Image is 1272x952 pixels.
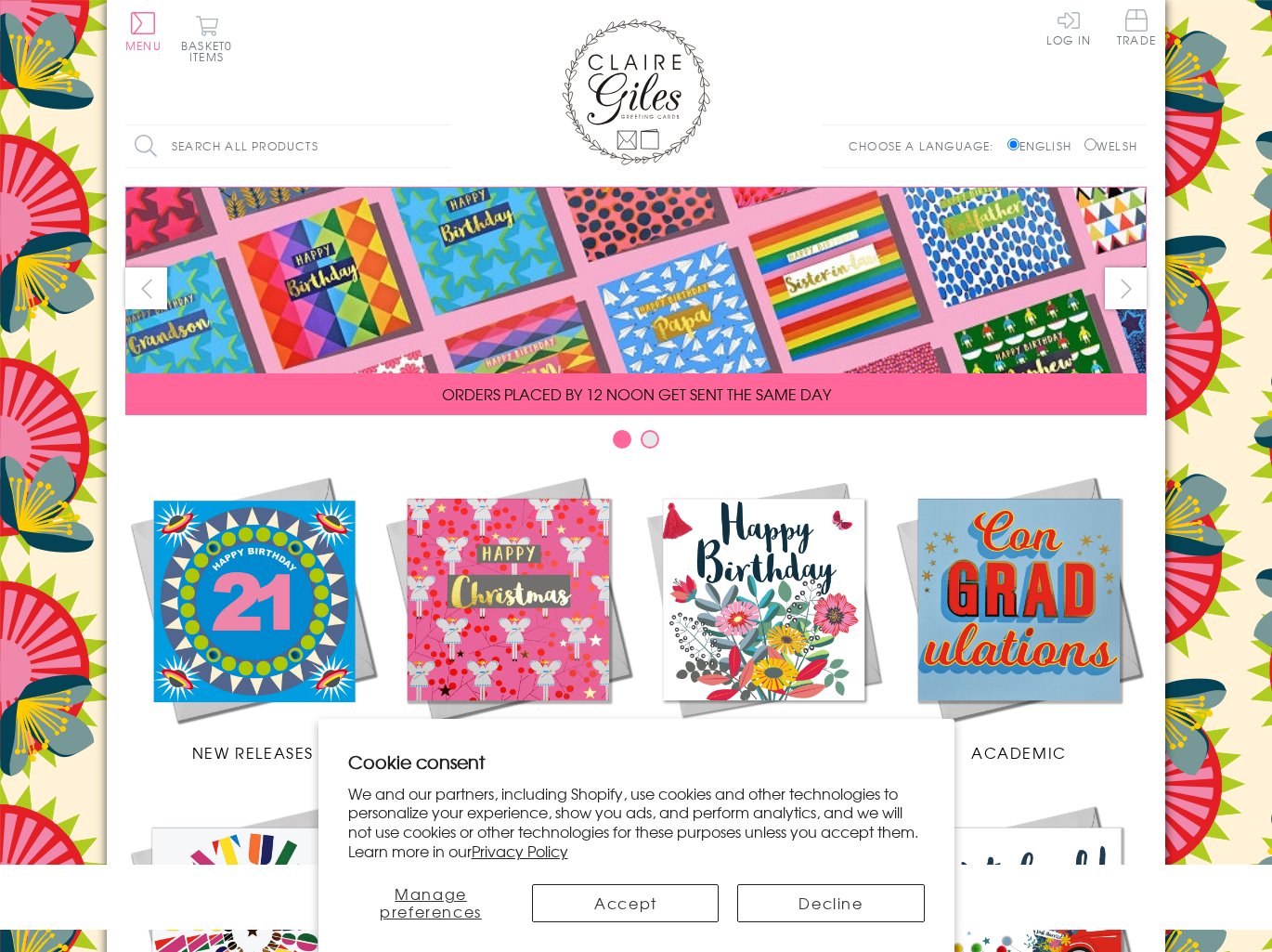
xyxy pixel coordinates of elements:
[381,472,636,763] a: Christmas
[125,125,450,167] input: Search all products
[891,472,1147,763] a: Academic
[971,741,1067,763] span: Academic
[532,884,719,922] button: Accept
[1105,267,1147,309] button: next
[849,137,1004,154] p: Choose a language:
[380,882,482,922] span: Manage preferences
[181,15,232,62] button: Basket0 items
[125,472,381,763] a: New Releases
[641,430,659,449] button: Carousel Page 2
[442,383,831,405] span: ORDERS PLACED BY 12 NOON GET SENT THE SAME DAY
[125,37,162,54] span: Menu
[1007,137,1081,154] label: English
[1117,9,1156,46] span: Trade
[1084,137,1137,154] label: Welsh
[432,125,450,167] input: Search
[348,784,925,861] p: We and our partners, including Shopify, use cookies and other technologies to personalize your ex...
[562,19,710,165] img: Claire Giles Greetings Cards
[192,741,314,763] span: New Releases
[1084,138,1097,150] input: Welsh
[636,472,891,763] a: Birthdays
[1046,9,1091,46] a: Log In
[125,267,167,309] button: prev
[125,429,1147,458] div: Carousel Pagination
[189,37,232,65] span: 0 items
[1007,138,1019,150] input: English
[347,884,513,922] button: Manage preferences
[737,884,924,922] button: Decline
[125,12,162,51] button: Menu
[472,840,568,862] a: Privacy Policy
[613,430,631,449] button: Carousel Page 1 (Current Slide)
[348,749,925,775] h2: Cookie consent
[1117,9,1156,49] a: Trade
